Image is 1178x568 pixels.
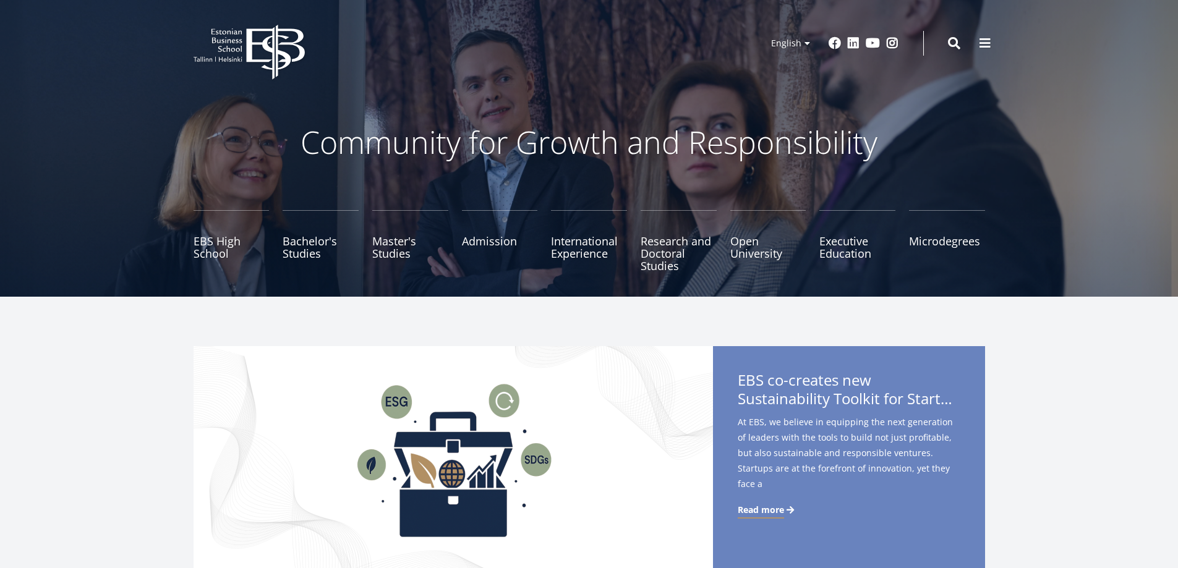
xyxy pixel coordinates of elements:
[262,124,917,161] p: Community for Growth and Responsibility
[866,37,880,49] a: Youtube
[829,37,841,49] a: Facebook
[194,210,270,272] a: EBS High School
[847,37,860,49] a: Linkedin
[641,210,717,272] a: Research and Doctoral Studies
[738,371,960,412] span: EBS co-creates new
[909,210,985,272] a: Microdegrees
[462,210,538,272] a: Admission
[886,37,898,49] a: Instagram
[738,504,784,516] span: Read more
[738,414,960,511] span: At EBS, we believe in equipping the next generation of leaders with the tools to build not just p...
[738,389,960,408] span: Sustainability Toolkit for Startups
[551,210,627,272] a: International Experience
[372,210,448,272] a: Master's Studies
[819,210,895,272] a: Executive Education
[730,210,806,272] a: Open University
[283,210,359,272] a: Bachelor's Studies
[738,504,796,516] a: Read more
